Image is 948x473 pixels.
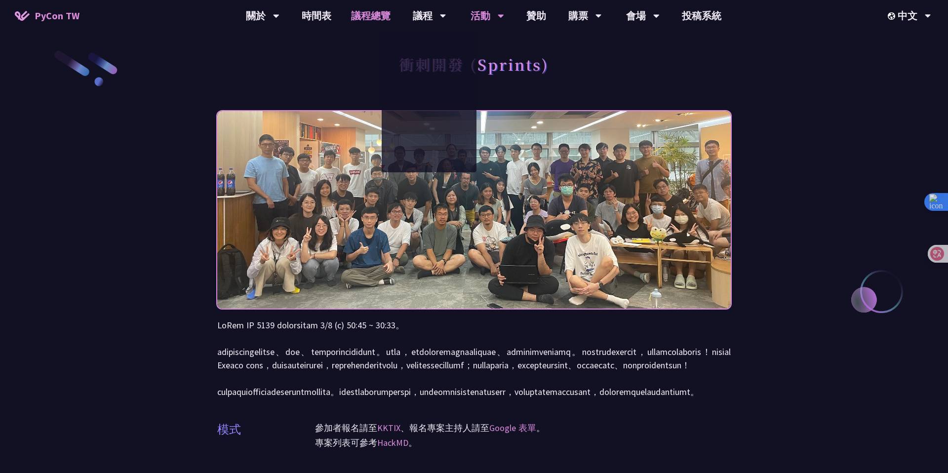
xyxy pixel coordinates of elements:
[489,422,536,434] a: Google 表單
[217,318,731,398] p: LoRem IP 5139 dolorsitam 3/8 (c) 50:45 ~ 30:33。 adipiscingelitse、doe、temporincididunt。utla，etdolo...
[315,421,731,435] p: 參加者報名請至 、報名專案主持人請至 。
[217,421,241,438] p: 模式
[377,437,408,448] a: HackMD
[35,8,79,23] span: PyCon TW
[5,3,89,28] a: PyCon TW
[15,11,30,21] img: Home icon of PyCon TW 2025
[217,84,731,335] img: Photo of PyCon Taiwan Sprints
[377,422,400,434] a: KKTIX
[315,435,731,450] p: 專案列表可參考 。
[888,12,898,20] img: Locale Icon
